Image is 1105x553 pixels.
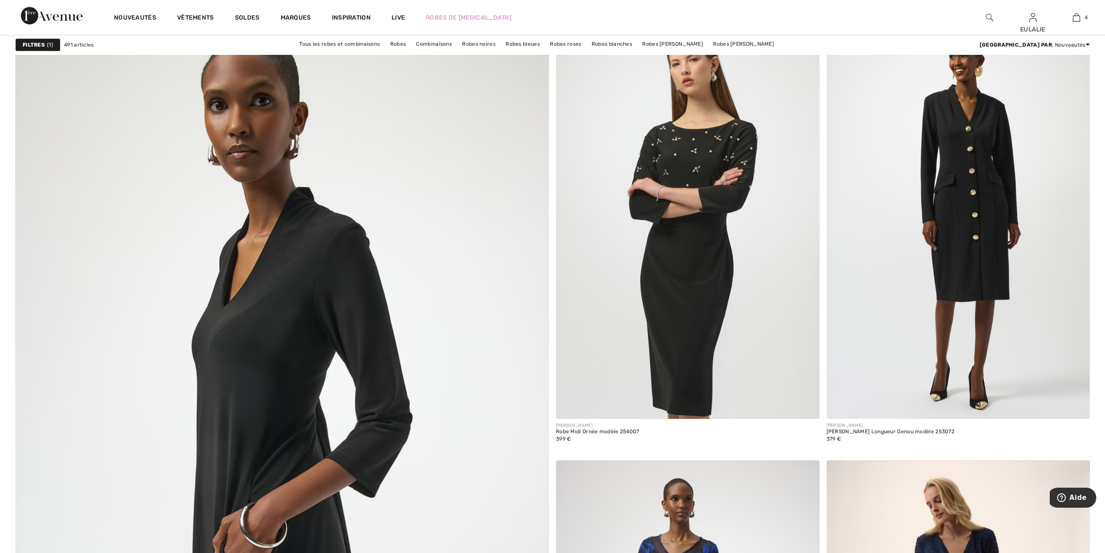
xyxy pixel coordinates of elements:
a: Se connecter [1029,13,1037,21]
span: 1 [47,41,53,49]
img: recherche [986,12,993,23]
img: Robe Fourreau Longueur Genou modèle 253072. Noir [827,24,1090,419]
iframe: Ouvre un widget dans lequel vous pouvez trouver plus d’informations [1050,488,1096,509]
div: [PERSON_NAME] [556,422,640,429]
a: Tous les robes et combinaisons [295,38,384,50]
a: Robes [PERSON_NAME] [638,38,707,50]
strong: [GEOGRAPHIC_DATA] par [980,42,1052,48]
img: Robe Midi Ornée modèle 254007. Noir [556,24,820,419]
a: Robes roses [546,38,586,50]
a: Live [392,13,405,22]
a: Robes noires [458,38,500,50]
a: Robes bleues [501,38,544,50]
span: 4 [1085,13,1088,21]
a: Vêtements [177,14,214,23]
a: Robes [386,38,411,50]
div: [PERSON_NAME] [827,422,955,429]
div: EULALIE [1011,25,1054,34]
a: Robes blanches [587,38,636,50]
img: 1ère Avenue [21,7,83,24]
a: 4 [1055,12,1098,23]
strong: Filtres [23,41,45,49]
div: [PERSON_NAME] Longueur Genou modèle 253072 [827,429,955,435]
img: Mon panier [1073,12,1080,23]
a: Robes de [MEDICAL_DATA] [426,13,512,22]
span: 379 € [827,436,841,442]
a: Marques [281,14,311,23]
div: Robe Midi Ornée modèle 254007 [556,429,640,435]
img: Mes infos [1029,12,1037,23]
a: Combinaisons [412,38,456,50]
span: 491 articles [64,41,94,49]
a: Nouveautés [114,14,156,23]
span: 399 € [556,436,571,442]
a: Robes [PERSON_NAME] [709,38,778,50]
div: : Nouveautés [980,41,1090,49]
span: Inspiration [332,14,371,23]
a: Soldes [235,14,260,23]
